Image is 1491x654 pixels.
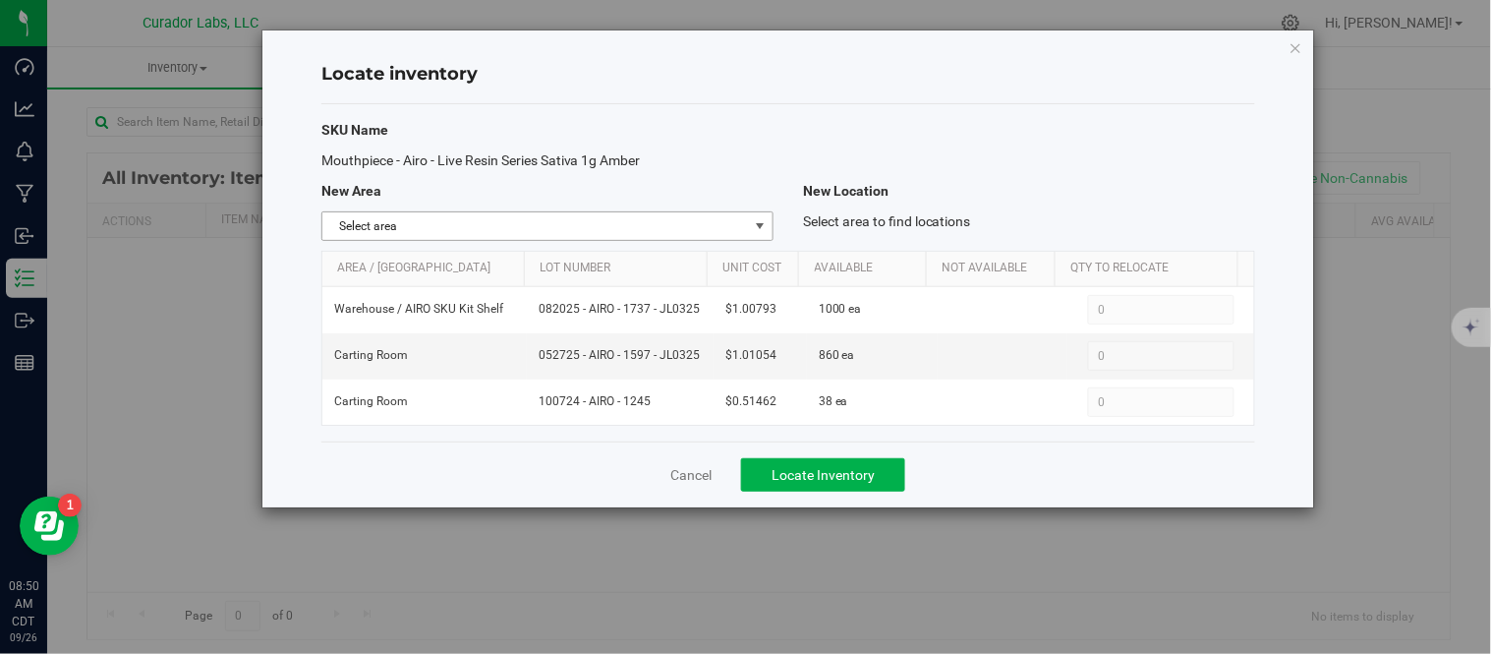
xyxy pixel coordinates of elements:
[741,458,905,492] button: Locate Inventory
[722,261,791,276] a: Unit Cost
[772,467,875,483] span: Locate Inventory
[803,183,889,199] span: New Location
[819,346,855,365] span: 860 ea
[337,261,516,276] a: Area / [GEOGRAPHIC_DATA]
[321,122,388,138] span: SKU Name
[20,497,79,556] iframe: Resource center
[334,346,408,365] span: Carting Room
[321,152,641,168] span: Mouthpiece - Airo - Live Resin Series Sativa 1g Amber
[1070,261,1231,276] a: Qty to Relocate
[334,392,408,411] span: Carting Room
[803,213,971,229] span: Select area to find locations
[748,212,773,240] span: select
[539,346,702,365] span: 052725 - AIRO - 1597 - JL0325
[321,62,1255,88] h4: Locate inventory
[725,300,776,319] span: $1.00793
[58,494,82,517] iframe: Resource center unread badge
[322,212,748,240] span: Select area
[539,392,702,411] span: 100724 - AIRO - 1245
[540,261,700,276] a: Lot Number
[725,346,776,365] span: $1.01054
[815,261,920,276] a: Available
[943,261,1048,276] a: Not Available
[334,300,503,319] span: Warehouse / AIRO SKU Kit Shelf
[725,392,776,411] span: $0.51462
[321,183,381,199] span: New Area
[539,300,702,319] span: 082025 - AIRO - 1737 - JL0325
[819,392,848,411] span: 38 ea
[670,465,712,485] a: Cancel
[819,300,862,319] span: 1000 ea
